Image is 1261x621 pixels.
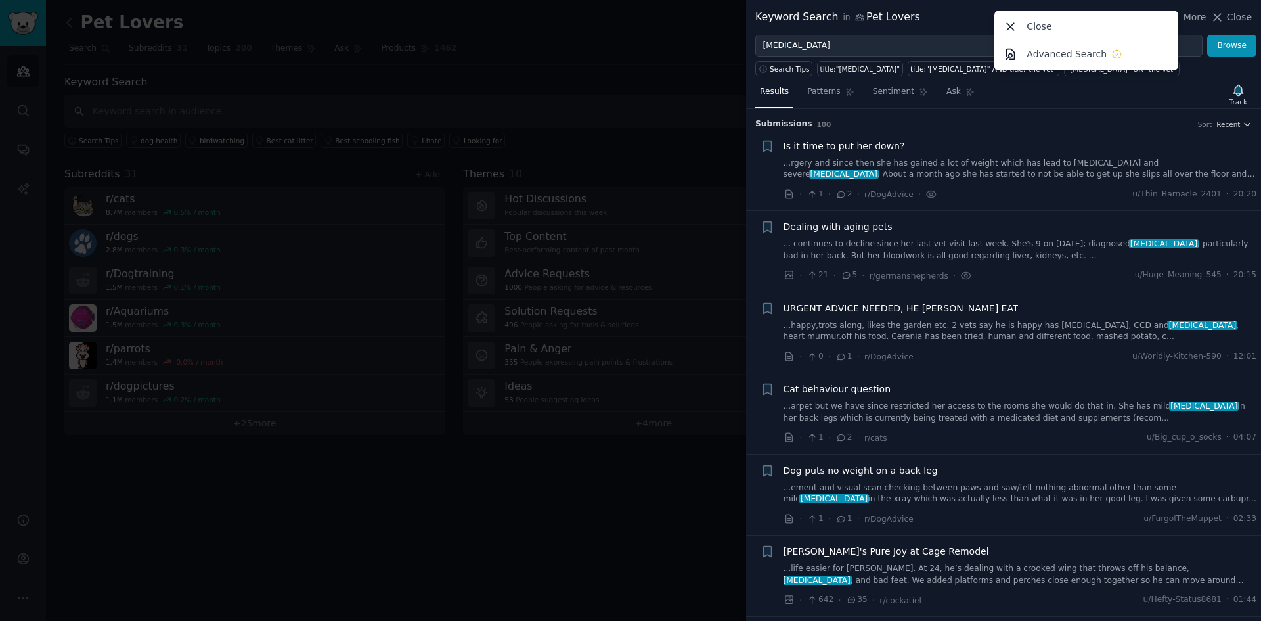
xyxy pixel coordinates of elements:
[807,594,833,606] span: 642
[1184,11,1206,24] span: More
[782,576,852,585] span: [MEDICAL_DATA]
[864,352,914,361] span: r/DogAdvice
[828,431,831,445] span: ·
[857,431,860,445] span: ·
[784,563,1257,586] a: ...life easier for [PERSON_NAME]. At 24, he’s dealing with a crooked wing that throws off his bal...
[1226,594,1229,606] span: ·
[799,494,869,503] span: [MEDICAL_DATA]
[1198,120,1212,129] div: Sort
[799,431,802,445] span: ·
[1227,11,1252,24] span: Close
[1226,269,1229,281] span: ·
[841,269,857,281] span: 5
[997,40,1176,68] a: Advanced Search
[820,64,900,74] div: title:"[MEDICAL_DATA]"
[828,187,831,201] span: ·
[910,64,1056,74] div: title:"[MEDICAL_DATA]" AND title:"the vet"
[807,86,840,98] span: Patterns
[1225,81,1252,108] button: Track
[799,593,802,607] span: ·
[1207,35,1256,57] button: Browse
[864,515,914,524] span: r/DogAdvice
[1233,189,1256,200] span: 20:20
[868,81,933,108] a: Sentiment
[755,9,920,26] div: Keyword Search Pet Lovers
[857,512,860,526] span: ·
[1027,20,1051,34] p: Close
[862,269,864,283] span: ·
[784,302,1019,315] a: URGENT ADVICE NEEDED, HE [PERSON_NAME] EAT
[755,61,812,76] button: Search Tips
[1226,351,1229,363] span: ·
[864,434,887,443] span: r/cats
[846,594,868,606] span: 35
[784,545,989,559] a: [PERSON_NAME]'s Pure Joy at Cage Remodel
[755,81,793,108] a: Results
[1143,594,1222,606] span: u/Hefty-Status8681
[1135,269,1222,281] span: u/Huge_Meaning_545
[1226,189,1229,200] span: ·
[784,382,891,396] span: Cat behaviour question
[784,482,1257,505] a: ...ement and visual scan checking between paws and saw/felt nothing abnormal other than some mild...
[828,512,831,526] span: ·
[835,189,852,200] span: 2
[755,35,1203,57] input: Try a keyword related to your business
[784,320,1257,343] a: ...happy,trots along, likes the garden etc. 2 vets say he is happy has [MEDICAL_DATA], CCD and[ME...
[1129,239,1199,248] span: [MEDICAL_DATA]
[1229,97,1247,106] div: Track
[1132,351,1222,363] span: u/Worldly-Kitchen-590
[838,593,841,607] span: ·
[953,269,956,283] span: ·
[879,596,921,605] span: r/cockatiel
[918,187,921,201] span: ·
[760,86,789,98] span: Results
[835,432,852,444] span: 2
[942,81,979,108] a: Ask
[1147,432,1222,444] span: u/Big_cup_o_socks
[872,593,875,607] span: ·
[807,513,823,525] span: 1
[833,269,836,283] span: ·
[864,190,914,199] span: r/DogAdvice
[817,120,831,128] span: 100
[835,351,852,363] span: 1
[870,271,948,281] span: r/germanshepherds
[835,513,852,525] span: 1
[784,220,893,234] a: Dealing with aging pets
[817,61,902,76] a: title:"[MEDICAL_DATA]"
[843,12,850,24] span: in
[1143,513,1222,525] span: u/FurgolTheMuppet
[784,464,938,478] a: Dog puts no weight on a back leg
[784,401,1257,424] a: ...arpet but we have since restricted her access to the rooms she would do that in. She has mild[...
[1216,120,1252,129] button: Recent
[1168,321,1237,330] span: [MEDICAL_DATA]
[799,512,802,526] span: ·
[1233,269,1256,281] span: 20:15
[755,118,812,130] span: Submission s
[807,189,823,200] span: 1
[1210,11,1252,24] button: Close
[873,86,914,98] span: Sentiment
[1233,351,1256,363] span: 12:01
[1233,594,1256,606] span: 01:44
[799,187,802,201] span: ·
[1226,432,1229,444] span: ·
[799,269,802,283] span: ·
[803,81,858,108] a: Patterns
[784,158,1257,181] a: ...rgery and since then she has gained a lot of weight which has lead to [MEDICAL_DATA] and sever...
[1233,513,1256,525] span: 02:33
[1169,402,1239,411] span: [MEDICAL_DATA]
[784,139,905,153] a: Is it time to put her down?
[857,187,860,201] span: ·
[1226,513,1229,525] span: ·
[784,239,1257,262] a: ... continues to decline since her last vet visit last week. She's 9 on [DATE]; diagnosed[MEDICAL...
[1216,120,1240,129] span: Recent
[857,350,860,363] span: ·
[799,350,802,363] span: ·
[1233,432,1256,444] span: 04:07
[770,64,810,74] span: Search Tips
